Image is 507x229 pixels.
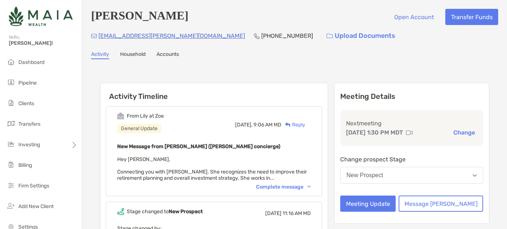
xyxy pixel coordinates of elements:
[254,33,260,39] img: Phone Icon
[340,196,396,212] button: Meeting Update
[18,162,32,168] span: Billing
[18,121,40,127] span: Transfers
[100,83,328,101] h6: Activity Timeline
[117,112,124,119] img: Event icon
[399,196,483,212] button: Message [PERSON_NAME]
[285,122,291,127] img: Reply icon
[9,3,73,29] img: Zoe Logo
[7,160,15,169] img: billing icon
[117,156,307,181] span: Hey [PERSON_NAME], Connecting you with [PERSON_NAME]. She recognizes the need to improve their re...
[340,167,483,184] button: New Prospect
[157,51,179,59] a: Accounts
[127,113,164,119] div: From Lily at Zoe
[283,210,311,217] span: 11:16 AM MD
[265,210,281,217] span: [DATE]
[9,40,78,46] span: [PERSON_NAME]!
[7,78,15,87] img: pipeline icon
[117,124,161,133] div: General Update
[18,142,40,148] span: Investing
[91,51,109,59] a: Activity
[235,122,252,128] span: [DATE],
[322,28,400,44] a: Upload Documents
[346,172,383,179] div: New Prospect
[169,208,203,215] b: New Prospect
[18,183,49,189] span: Firm Settings
[253,122,281,128] span: 9:06 AM MD
[327,33,333,39] img: button icon
[91,9,188,25] h4: [PERSON_NAME]
[7,140,15,149] img: investing icon
[346,128,403,137] p: [DATE] 1:30 PM MDT
[18,203,54,210] span: Add New Client
[346,119,477,128] p: Next meeting
[127,208,203,215] div: Stage changed to
[18,59,44,65] span: Dashboard
[7,201,15,210] img: add_new_client icon
[7,99,15,107] img: clients icon
[340,155,483,164] p: Change prospect Stage
[7,57,15,66] img: dashboard icon
[340,92,483,101] p: Meeting Details
[18,100,34,107] span: Clients
[406,130,413,136] img: communication type
[308,186,311,188] img: Chevron icon
[472,174,477,177] img: Open dropdown arrow
[117,143,280,150] b: New Message from [PERSON_NAME] ([PERSON_NAME] concierge)
[120,51,145,59] a: Household
[18,80,37,86] span: Pipeline
[445,9,498,25] button: Transfer Funds
[7,181,15,190] img: firm-settings icon
[256,184,311,190] div: Complete message
[261,31,313,40] p: [PHONE_NUMBER]
[388,9,439,25] button: Open Account
[7,119,15,128] img: transfers icon
[451,129,477,136] button: Change
[117,208,124,215] img: Event icon
[91,34,97,38] img: Email Icon
[281,121,305,129] div: Reply
[98,31,245,40] p: [EMAIL_ADDRESS][PERSON_NAME][DOMAIN_NAME]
